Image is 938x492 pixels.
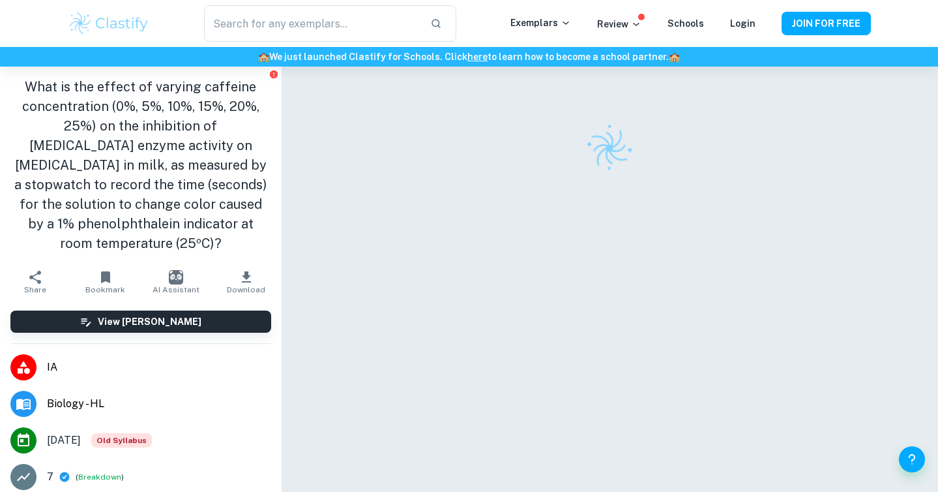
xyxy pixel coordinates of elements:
button: AI Assistant [141,264,211,300]
button: Report issue [269,69,279,79]
button: Bookmark [70,264,141,300]
button: View [PERSON_NAME] [10,311,271,333]
a: Login [730,18,755,29]
img: Clastify logo [68,10,151,37]
p: Review [597,17,641,31]
button: JOIN FOR FREE [782,12,871,35]
span: 🏫 [258,52,269,62]
h6: View [PERSON_NAME] [98,315,201,329]
button: Download [211,264,282,300]
img: Clastify logo [578,116,642,181]
h1: What is the effect of varying caffeine concentration (0%, 5%, 10%, 15%, 20%, 25%) on the inhibiti... [10,77,271,253]
span: Old Syllabus [91,433,152,448]
span: Biology - HL [47,396,271,412]
span: AI Assistant [153,285,199,294]
p: Exemplars [510,16,571,30]
p: 7 [47,469,53,485]
a: here [467,52,488,62]
img: AI Assistant [169,270,183,284]
h6: We just launched Clastify for Schools. Click to learn how to become a school partner. [3,50,935,64]
span: IA [47,360,271,375]
span: Share [24,285,46,294]
span: 🏫 [669,52,680,62]
span: Bookmark [85,285,125,294]
button: Help and Feedback [899,446,925,472]
div: Starting from the May 2025 session, the Biology IA requirements have changed. It's OK to refer to... [91,433,152,448]
span: ( ) [76,471,124,484]
span: Download [227,285,265,294]
input: Search for any exemplars... [204,5,419,42]
a: Schools [667,18,704,29]
span: [DATE] [47,433,81,448]
button: Breakdown [78,471,121,483]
